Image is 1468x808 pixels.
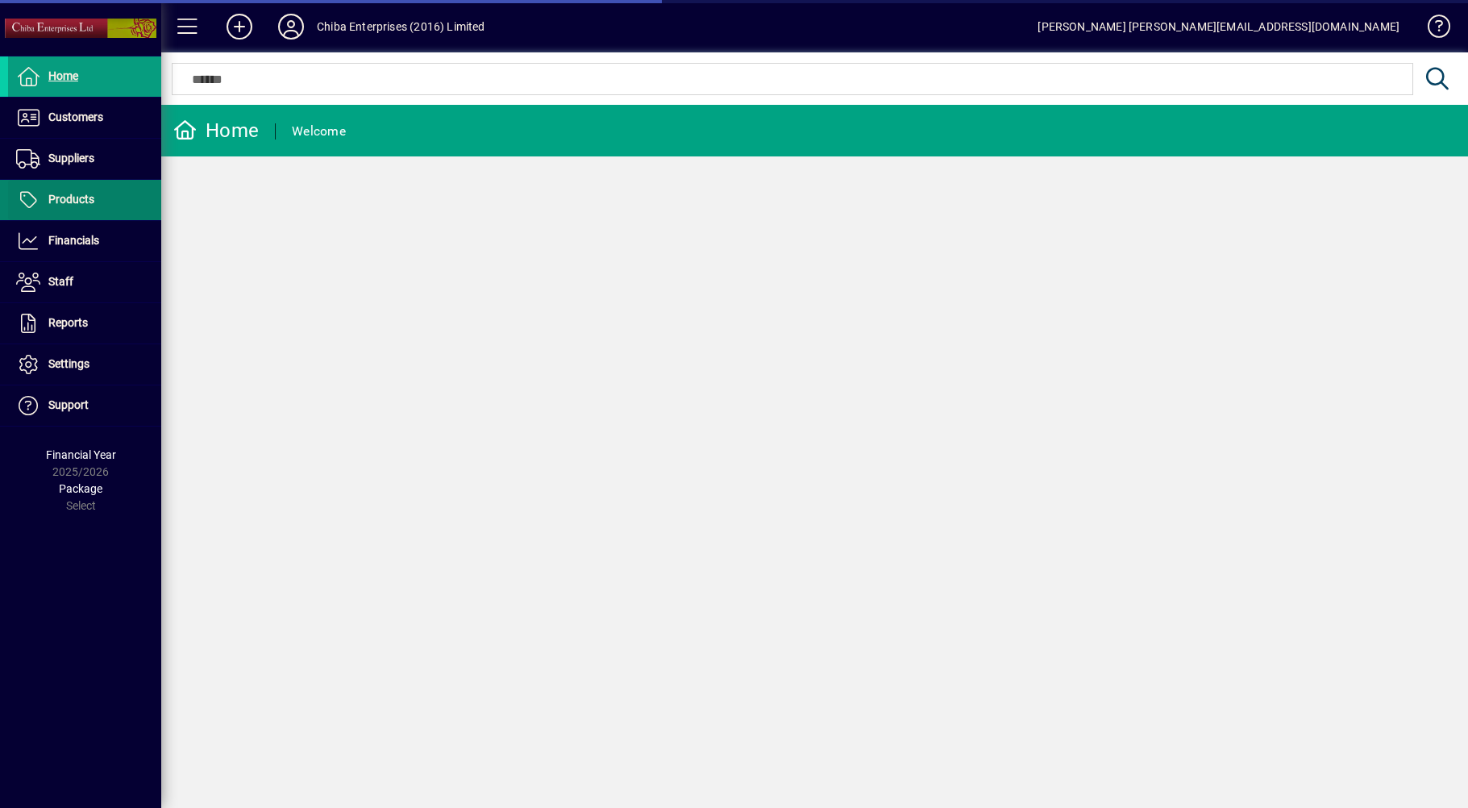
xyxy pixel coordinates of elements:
div: Welcome [292,119,346,144]
div: Home [173,118,259,144]
a: Suppliers [8,139,161,179]
span: Reports [48,316,88,329]
span: Financial Year [46,448,116,461]
button: Profile [265,12,317,41]
a: Support [8,385,161,426]
span: Settings [48,357,89,370]
a: Customers [8,98,161,138]
a: Financials [8,221,161,261]
div: Chiba Enterprises (2016) Limited [317,14,485,40]
span: Package [59,482,102,495]
a: Products [8,180,161,220]
span: Products [48,193,94,206]
a: Staff [8,262,161,302]
span: Customers [48,110,103,123]
a: Settings [8,344,161,385]
span: Suppliers [48,152,94,165]
span: Home [48,69,78,82]
span: Staff [48,275,73,288]
span: Financials [48,234,99,247]
span: Support [48,398,89,411]
button: Add [214,12,265,41]
a: Knowledge Base [1416,3,1448,56]
div: [PERSON_NAME] [PERSON_NAME][EMAIL_ADDRESS][DOMAIN_NAME] [1038,14,1399,40]
a: Reports [8,303,161,344]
